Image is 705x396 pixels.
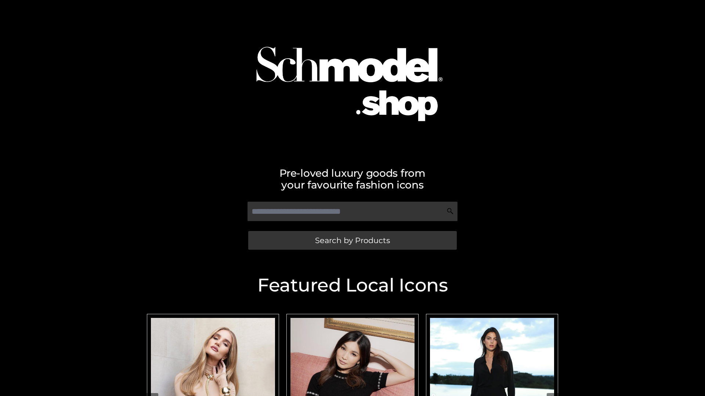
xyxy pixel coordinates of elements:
h2: Pre-loved luxury goods from your favourite fashion icons [143,167,562,191]
span: Search by Products [315,236,390,244]
a: Search by Products [248,231,457,250]
h2: Featured Local Icons​ [143,276,562,294]
img: Search Icon [446,208,454,215]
